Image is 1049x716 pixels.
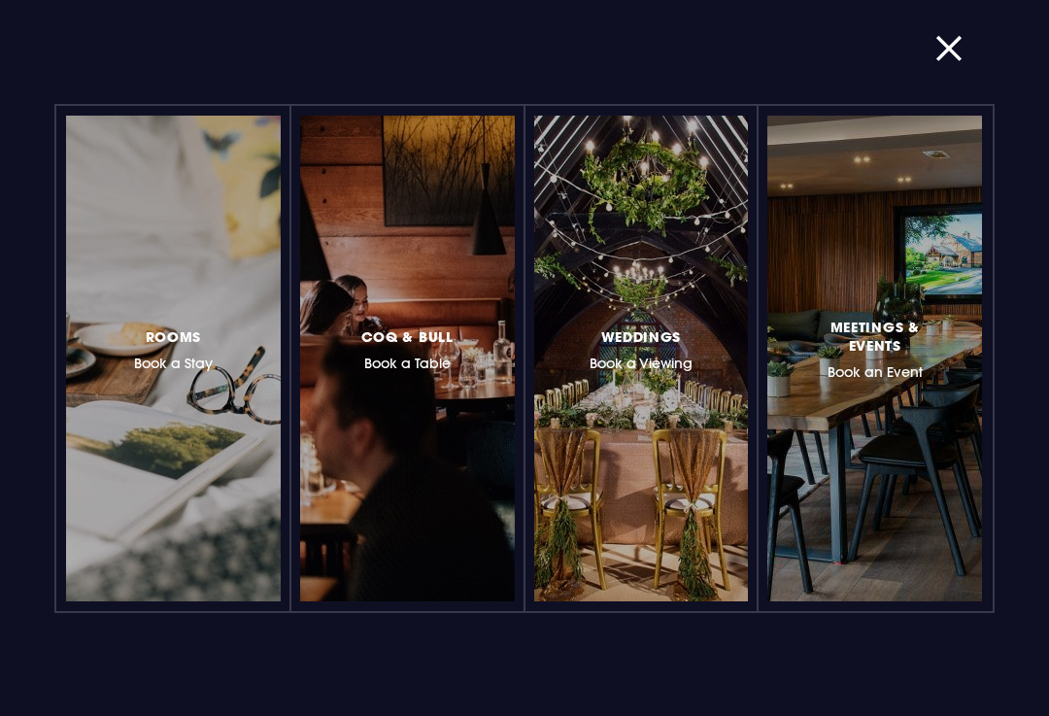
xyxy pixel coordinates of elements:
[814,315,935,381] h3: Book an Event
[601,327,682,346] span: Weddings
[300,116,515,601] a: Coq & BullBook a Table
[814,318,935,355] span: Meetings & Events
[534,116,749,601] a: WeddingsBook a Viewing
[134,324,213,372] h3: Book a Stay
[66,116,281,601] a: RoomsBook a Stay
[361,327,454,346] span: Coq & Bull
[146,327,202,346] span: Rooms
[767,116,982,601] a: Meetings & EventsBook an Event
[361,324,454,372] h3: Book a Table
[590,324,693,372] h3: Book a Viewing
